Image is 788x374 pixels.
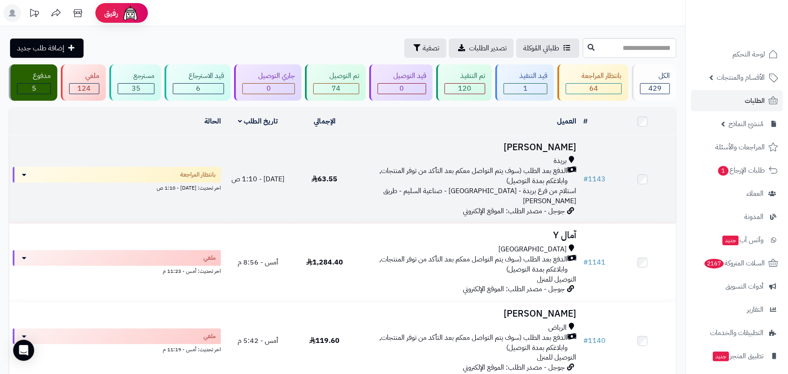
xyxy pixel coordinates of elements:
h3: آمال Y [361,230,576,240]
a: التقارير [691,299,783,320]
div: 74 [314,84,358,94]
div: مدفوع [17,71,51,81]
div: قيد الاسترجاع [173,71,224,81]
div: 35 [118,84,154,94]
a: تحديثات المنصة [23,4,45,24]
a: العميل [557,116,577,127]
div: 1 [504,84,547,94]
div: بانتظار المراجعة [566,71,621,81]
span: السلات المتروكة [704,257,765,269]
span: مُنشئ النماذج [728,118,763,130]
div: 0 [243,84,294,94]
span: طلبات الإرجاع [717,164,765,176]
span: تصدير الطلبات [469,43,507,53]
a: المراجعات والأسئلة [691,137,783,158]
span: 74 [332,83,341,94]
span: أمس - 5:42 م [238,335,278,346]
span: # [584,174,588,184]
a: أدوات التسويق [691,276,783,297]
span: لوحة التحكم [732,48,765,60]
a: تم التوصيل 74 [303,64,367,101]
div: مسترجع [118,71,154,81]
a: لوحة التحكم [691,44,783,65]
span: # [584,335,588,346]
span: 124 [77,83,91,94]
a: طلباتي المُوكلة [516,39,579,58]
span: الرياض [549,323,567,333]
span: جديد [713,352,729,361]
span: ملغي [203,254,216,262]
span: [DATE] - 1:10 ص [231,174,284,184]
span: 6 [196,83,201,94]
div: ملغي [69,71,99,81]
span: التقارير [747,303,763,316]
a: #1141 [584,257,606,268]
span: 63.55 [312,174,337,184]
div: اخر تحديث: أمس - 11:23 م [13,266,221,275]
div: جاري التوصيل [242,71,295,81]
span: الأقسام والمنتجات [717,71,765,84]
span: أدوات التسويق [725,280,763,293]
span: 120 [459,83,472,94]
div: 64 [566,84,621,94]
span: [GEOGRAPHIC_DATA] [499,244,567,254]
span: جوجل - مصدر الطلب: الموقع الإلكتروني [463,284,565,294]
span: الدفع بعد الطلب (سوف يتم التواصل معكم بعد التأكد من توفر المنتجات, وابلاغكم بمدة التوصيل) [361,333,567,353]
span: الطلبات [745,95,765,107]
div: 0 [378,84,426,94]
button: تصفية [404,39,446,58]
div: 5 [18,84,50,94]
span: 429 [648,83,662,94]
span: بريدة [554,156,567,166]
a: مدفوع 5 [7,64,59,101]
span: تصفية [423,43,439,53]
a: بانتظار المراجعة 64 [556,64,630,101]
span: 2167 [704,259,724,268]
a: #1140 [584,335,606,346]
div: 124 [70,84,98,94]
div: قيد التنفيذ [504,71,547,81]
span: أمس - 8:56 م [238,257,278,268]
span: 0 [266,83,271,94]
a: السلات المتروكة2167 [691,253,783,274]
a: التطبيقات والخدمات [691,322,783,343]
span: 1 [718,166,728,176]
span: التطبيقات والخدمات [710,327,763,339]
span: استلام من فرع بريدة - [GEOGRAPHIC_DATA] - صناعية السليم - طريق [PERSON_NAME] [384,186,577,206]
span: رفيق [104,8,118,18]
h3: [PERSON_NAME] [361,142,576,152]
span: ملغي [203,332,216,341]
span: 64 [589,83,598,94]
span: جوجل - مصدر الطلب: الموقع الإلكتروني [463,206,565,216]
div: قيد التوصيل [378,71,426,81]
span: جديد [722,236,739,245]
a: قيد التنفيذ 1 [494,64,556,101]
span: 1 [523,83,528,94]
div: Open Intercom Messenger [13,340,34,361]
img: ai-face.png [122,4,139,22]
a: الحالة [204,116,221,127]
a: جاري التوصيل 0 [232,64,303,101]
a: المدونة [691,206,783,227]
a: الإجمالي [314,116,336,127]
a: وآتس آبجديد [691,229,783,251]
a: # [584,116,588,127]
a: تم التنفيذ 120 [434,64,494,101]
a: #1143 [584,174,606,184]
a: تصدير الطلبات [449,39,514,58]
a: تطبيق المتجرجديد [691,346,783,367]
span: # [584,257,588,268]
a: تاريخ الطلب [238,116,278,127]
a: ملغي 124 [59,64,107,101]
span: المراجعات والأسئلة [715,141,765,153]
div: تم التنفيذ [445,71,485,81]
span: التوصيل للمنزل [537,274,577,285]
span: تطبيق المتجر [712,350,763,362]
span: 119.60 [309,335,340,346]
span: إضافة طلب جديد [17,43,64,53]
div: تم التوصيل [313,71,359,81]
a: مسترجع 35 [108,64,163,101]
span: المدونة [744,211,763,223]
span: وآتس آب [721,234,763,246]
span: طلباتي المُوكلة [523,43,559,53]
